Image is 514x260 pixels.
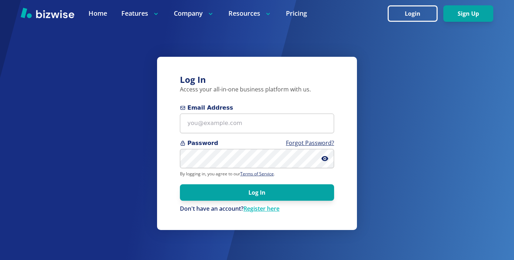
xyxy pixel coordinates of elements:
span: Email Address [180,104,334,112]
p: Company [174,9,214,18]
div: Don't have an account?Register here [180,205,334,213]
a: Home [89,9,107,18]
a: Sign Up [443,10,493,17]
a: Login [388,10,443,17]
p: By logging in, you agree to our . [180,171,334,177]
p: Don't have an account? [180,205,334,213]
p: Resources [228,9,272,18]
img: Bizwise Logo [21,7,74,18]
p: Features [121,9,160,18]
a: Terms of Service [240,171,274,177]
button: Log In [180,184,334,201]
button: Login [388,5,438,22]
p: Access your all-in-one business platform with us. [180,86,334,94]
span: Password [180,139,334,147]
h3: Log In [180,74,334,86]
a: Register here [243,205,279,212]
input: you@example.com [180,114,334,133]
button: Sign Up [443,5,493,22]
a: Forgot Password? [286,139,334,147]
a: Pricing [286,9,307,18]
